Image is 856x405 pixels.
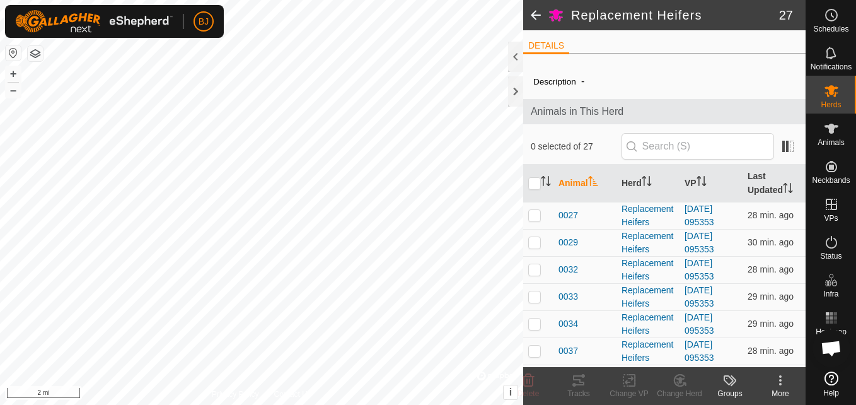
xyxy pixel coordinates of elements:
[622,133,774,160] input: Search (S)
[811,63,852,71] span: Notifications
[685,204,714,227] a: [DATE] 095353
[705,388,755,399] div: Groups
[748,264,794,274] span: Sep 29, 2025, 10:35 AM
[6,83,21,98] button: –
[199,15,209,28] span: BJ
[685,367,714,390] a: [DATE] 095353
[685,312,714,336] a: [DATE] 095353
[553,165,616,202] th: Animal
[558,236,578,249] span: 0029
[779,6,793,25] span: 27
[6,66,21,81] button: +
[531,140,622,153] span: 0 selected of 27
[813,329,850,367] div: Open chat
[697,178,707,188] p-sorticon: Activate to sort
[604,388,654,399] div: Change VP
[748,346,794,356] span: Sep 29, 2025, 10:35 AM
[558,344,578,358] span: 0037
[824,214,838,222] span: VPs
[685,258,714,281] a: [DATE] 095353
[531,104,798,119] span: Animals in This Herd
[533,77,576,86] label: Description
[654,388,705,399] div: Change Herd
[15,10,173,33] img: Gallagher Logo
[558,290,578,303] span: 0033
[504,385,518,399] button: i
[622,257,674,283] div: Replacement Heifers
[685,285,714,308] a: [DATE] 095353
[816,328,847,336] span: Heatmap
[642,178,652,188] p-sorticon: Activate to sort
[576,71,589,91] span: -
[518,389,540,398] span: Delete
[818,139,845,146] span: Animals
[558,209,578,222] span: 0027
[783,185,793,195] p-sorticon: Activate to sort
[820,252,842,260] span: Status
[558,263,578,276] span: 0032
[685,339,714,363] a: [DATE] 095353
[509,387,512,397] span: i
[622,338,674,365] div: Replacement Heifers
[812,177,850,184] span: Neckbands
[743,165,806,202] th: Last Updated
[685,231,714,254] a: [DATE] 095353
[6,45,21,61] button: Reset Map
[571,8,779,23] h2: Replacement Heifers
[622,311,674,337] div: Replacement Heifers
[28,46,43,61] button: Map Layers
[680,165,743,202] th: VP
[622,202,674,229] div: Replacement Heifers
[274,389,311,400] a: Contact Us
[748,319,794,329] span: Sep 29, 2025, 10:33 AM
[748,210,794,220] span: Sep 29, 2025, 10:35 AM
[616,165,680,202] th: Herd
[755,388,806,399] div: More
[523,39,569,54] li: DETAILS
[821,101,841,109] span: Herds
[748,291,794,302] span: Sep 29, 2025, 10:33 AM
[622,284,674,310] div: Replacement Heifers
[558,317,578,331] span: 0034
[823,389,839,397] span: Help
[806,367,856,402] a: Help
[622,365,674,392] div: Replacement Heifers
[588,178,598,188] p-sorticon: Activate to sort
[813,25,848,33] span: Schedules
[748,237,794,247] span: Sep 29, 2025, 10:33 AM
[622,230,674,256] div: Replacement Heifers
[541,178,551,188] p-sorticon: Activate to sort
[553,388,604,399] div: Tracks
[823,290,838,298] span: Infra
[212,389,259,400] a: Privacy Policy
